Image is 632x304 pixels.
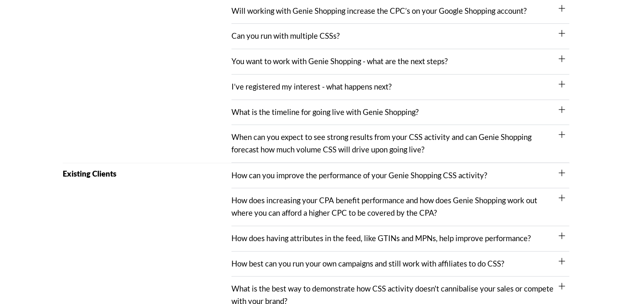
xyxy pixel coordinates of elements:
[231,107,418,117] a: What is the timeline for going live with Genie Shopping?
[231,188,569,226] div: How does increasing your CPA benefit performance and how does Genie Shopping work out where you c...
[231,196,537,217] a: How does increasing your CPA benefit performance and how does Genie Shopping work out where you c...
[231,6,526,15] a: Will working with Genie Shopping increase the CPC’s on your Google Shopping account?
[231,31,339,40] a: Can you run with multiple CSSs?
[231,163,569,189] div: How can you improve the performance of your Genie Shopping CSS activity?
[231,132,531,154] a: When can you expect to see strong results from your CSS activity and can Genie Shopping forecast ...
[231,49,569,75] div: You want to work with Genie Shopping - what are the next steps?
[231,24,569,49] div: Can you run with multiple CSSs?
[231,75,569,100] div: I’ve registered my interest - what happens next?
[231,57,448,66] a: You want to work with Genie Shopping - what are the next steps?
[231,171,487,180] a: How can you improve the performance of your Genie Shopping CSS activity?
[231,125,569,162] div: When can you expect to see strong results from your CSS activity and can Genie Shopping forecast ...
[231,259,504,268] a: How best can you run your own campaigns and still work with affiliates to do CSS?
[231,100,569,125] div: What is the timeline for going live with Genie Shopping?
[231,234,531,243] a: How does having attributes in the feed, like GTINs and MPNs, help improve performance?
[231,82,391,91] a: I’ve registered my interest - what happens next?
[63,170,232,178] h2: Existing Clients
[231,252,569,277] div: How best can you run your own campaigns and still work with affiliates to do CSS?
[231,226,569,252] div: How does having attributes in the feed, like GTINs and MPNs, help improve performance?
